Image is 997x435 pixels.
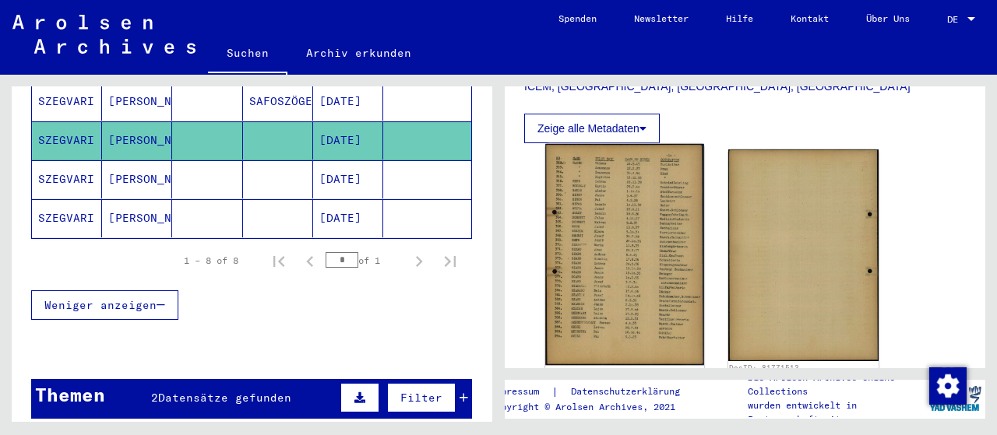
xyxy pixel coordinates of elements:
mat-cell: SZEGVARI [32,82,102,121]
a: Impressum [490,384,551,400]
p: Die Arolsen Archives Online-Collections [748,370,925,398]
p: wurden entwickelt in Partnerschaft mit [748,398,925,426]
button: Filter [387,383,456,412]
mat-cell: [DATE] [313,160,383,198]
mat-cell: [PERSON_NAME] [102,160,172,198]
button: First page [263,245,294,276]
button: Last page [435,245,466,276]
mat-cell: SZEGVARI [32,121,102,160]
mat-cell: SZEGVARI [32,199,102,237]
mat-cell: [DATE] [313,82,383,121]
mat-cell: SAFOSZÖGED [243,82,313,121]
mat-cell: [PERSON_NAME] [102,199,172,237]
img: yv_logo.png [926,379,985,418]
img: Zustimmung ändern [929,367,967,405]
mat-cell: [PERSON_NAME] [102,82,172,121]
mat-cell: SZEGVARI [32,160,102,198]
button: Zeige alle Metadaten [524,114,660,143]
a: Archiv erkunden [287,34,430,72]
div: 1 – 8 of 8 [184,254,238,268]
mat-cell: [PERSON_NAME] [102,121,172,160]
a: Datenschutzerklärung [558,384,699,400]
button: Previous page [294,245,326,276]
span: DE [947,14,964,25]
p: Copyright © Arolsen Archives, 2021 [490,400,699,414]
img: 001.jpg [545,144,703,365]
div: of 1 [326,253,403,268]
mat-cell: [DATE] [313,199,383,237]
span: Filter [400,391,442,405]
img: 002.jpg [728,149,879,361]
p: ICEM, [GEOGRAPHIC_DATA], [GEOGRAPHIC_DATA], [GEOGRAPHIC_DATA] [524,79,966,95]
a: Suchen [208,34,287,75]
a: DocID: 81771513 [729,363,799,372]
mat-cell: [DATE] [313,121,383,160]
span: Weniger anzeigen [44,298,157,312]
button: Next page [403,245,435,276]
div: Themen [35,381,105,409]
img: Arolsen_neg.svg [12,15,196,54]
div: | [490,384,699,400]
span: 2 [151,391,158,405]
div: Zustimmung ändern [928,367,966,404]
span: Datensätze gefunden [158,391,291,405]
button: Weniger anzeigen [31,290,178,320]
